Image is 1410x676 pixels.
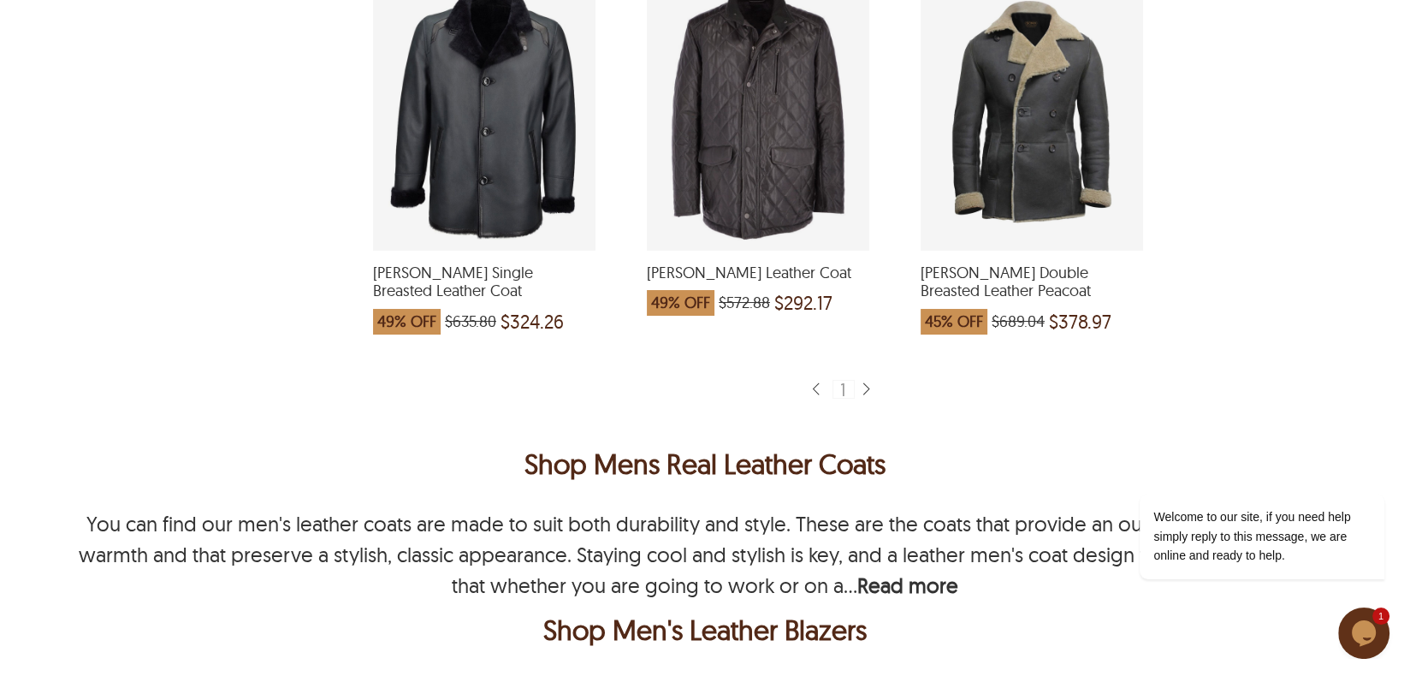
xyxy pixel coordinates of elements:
[74,609,1335,650] div: Shop Men's Leather Blazers
[445,313,496,330] span: $635.80
[647,264,869,282] span: Ronnie Quilted Leather Coat
[774,294,832,311] span: $292.17
[70,443,1339,484] h1: Shop Mens Real Leather Coats
[921,264,1143,300] span: Ralph Double Breasted Leather Peacoat
[1085,397,1393,599] iframe: chat widget
[857,572,958,598] b: Read more
[719,294,770,311] span: $572.88
[992,313,1045,330] span: $689.04
[809,382,822,398] img: sprite-icon
[1338,608,1393,659] iframe: chat widget
[859,382,873,398] img: sprite-icon
[70,609,1339,650] h2: Shop Men's Leather Blazers
[373,240,595,343] a: Nash Single Breasted Leather Coat which was at a price of $635.80, now after discount the price is
[921,309,987,335] span: 45% OFF
[647,290,714,316] span: 49% OFF
[1049,313,1111,330] span: $378.97
[921,240,1143,343] a: Ralph Double Breasted Leather Peacoat which was at a price of $689.04, now after discount the pri...
[832,380,855,399] div: 1
[501,313,564,330] span: $324.26
[647,240,869,325] a: Ronnie Quilted Leather Coat which was at a price of $572.88, now after discount the price is
[373,309,441,335] span: 49% OFF
[373,264,595,300] span: Nash Single Breasted Leather Coat
[79,511,1331,598] p: You can find our men's leather coats are made to suit both durability and style. These are the co...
